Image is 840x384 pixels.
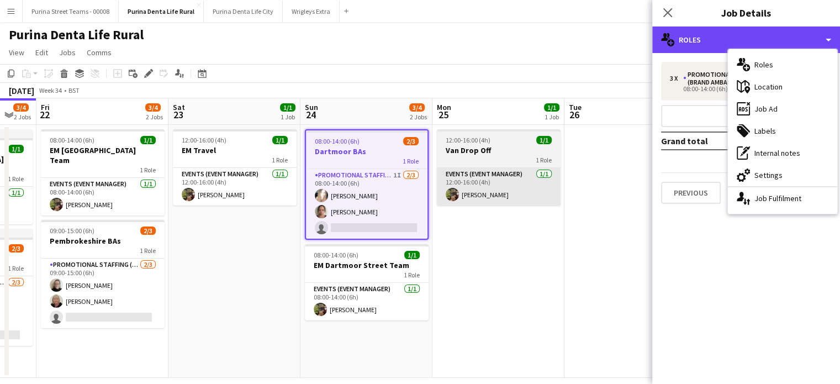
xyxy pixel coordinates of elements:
span: 1 Role [140,246,156,255]
h3: Job Details [652,6,840,20]
span: 09:00-15:00 (6h) [50,227,94,235]
div: 3 x [670,75,683,82]
span: 08:00-14:00 (6h) [50,136,94,144]
span: 1/1 [544,103,559,112]
span: 24 [303,108,318,121]
span: 2/3 [8,244,24,253]
span: 12:00-16:00 (4h) [182,136,226,144]
span: 1 Role [404,271,420,279]
app-card-role: Promotional Staffing (Brand Ambassadors)1I2/308:00-14:00 (6h)[PERSON_NAME][PERSON_NAME] [306,169,427,239]
h3: Dartmoor BAs [306,146,427,156]
app-card-role: Events (Event Manager)1/112:00-16:00 (4h)[PERSON_NAME] [437,168,561,206]
app-card-role: Promotional Staffing (Brand Ambassadors)2/309:00-15:00 (6h)[PERSON_NAME][PERSON_NAME] [41,259,165,328]
div: 08:00-14:00 (6h) [670,86,811,92]
span: 1 Role [536,156,552,164]
div: Labels [728,120,837,142]
app-job-card: 12:00-16:00 (4h)1/1Van Drop Off1 RoleEvents (Event Manager)1/112:00-16:00 (4h)[PERSON_NAME] [437,129,561,206]
div: 1 Job [545,113,559,121]
span: 1 Role [8,264,24,272]
span: 1 Role [140,166,156,174]
span: 3/4 [13,103,29,112]
div: Location [728,76,837,98]
a: Jobs [55,45,80,60]
app-job-card: 08:00-14:00 (6h)2/3Dartmoor BAs1 RolePromotional Staffing (Brand Ambassadors)1I2/308:00-14:00 (6h... [305,129,429,240]
a: View [4,45,29,60]
span: Comms [87,48,112,57]
span: 1/1 [272,136,288,144]
div: Job Fulfilment [728,187,837,209]
span: 3/4 [409,103,425,112]
span: 22 [39,108,50,121]
div: 1 Job [281,113,295,121]
div: Internal notes [728,142,837,164]
div: Job Ad [728,98,837,120]
span: Tue [569,102,582,112]
span: Edit [35,48,48,57]
span: Sat [173,102,185,112]
h3: EM Travel [173,145,297,155]
button: Purina Denta Life City [204,1,283,22]
span: 1/1 [404,251,420,259]
div: BST [68,86,80,94]
div: Promotional Staffing (Brand Ambassadors) [683,71,789,86]
span: 23 [171,108,185,121]
button: Purina Denta Life Rural [119,1,204,22]
span: 1/1 [536,136,552,144]
span: 08:00-14:00 (6h) [314,251,358,259]
span: 1/1 [8,145,24,153]
app-job-card: 08:00-14:00 (6h)1/1EM [GEOGRAPHIC_DATA] Team1 RoleEvents (Event Manager)1/108:00-14:00 (6h)[PERSO... [41,129,165,215]
app-card-role: Events (Event Manager)1/108:00-14:00 (6h)[PERSON_NAME] [41,178,165,215]
a: Comms [82,45,116,60]
span: Week 34 [36,86,64,94]
span: 2/3 [403,137,419,145]
span: Mon [437,102,451,112]
div: 2 Jobs [146,113,163,121]
div: [DATE] [9,85,34,96]
h3: EM [GEOGRAPHIC_DATA] Team [41,145,165,165]
span: Fri [41,102,50,112]
app-job-card: 12:00-16:00 (4h)1/1EM Travel1 RoleEvents (Event Manager)1/112:00-16:00 (4h)[PERSON_NAME] [173,129,297,206]
div: 2 Jobs [14,113,31,121]
h3: Van Drop Off [437,145,561,155]
td: Grand total [661,132,765,150]
button: Previous [661,182,721,204]
a: Edit [31,45,52,60]
span: 1 Role [272,156,288,164]
span: 1 Role [8,175,24,183]
span: 26 [567,108,582,121]
span: 1 Role [403,157,419,165]
button: Wrigleys Extra [283,1,340,22]
span: 1/1 [140,136,156,144]
span: Sun [305,102,318,112]
div: Roles [728,54,837,76]
h3: EM Dartmoor Street Team [305,260,429,270]
h1: Purina Denta Life Rural [9,27,144,43]
span: 2/3 [140,227,156,235]
span: 3/4 [145,103,161,112]
button: Add role [661,105,831,127]
span: 08:00-14:00 (6h) [315,137,360,145]
span: Jobs [59,48,76,57]
span: View [9,48,24,57]
button: Purina Street Teams - 00008 [23,1,119,22]
app-card-role: Events (Event Manager)1/112:00-16:00 (4h)[PERSON_NAME] [173,168,297,206]
h3: Pembrokeshire BAs [41,236,165,246]
div: 2 Jobs [410,113,427,121]
app-card-role: Events (Event Manager)1/108:00-14:00 (6h)[PERSON_NAME] [305,283,429,320]
div: Settings [728,164,837,186]
div: Roles [652,27,840,53]
span: 1/1 [280,103,295,112]
app-job-card: 08:00-14:00 (6h)1/1EM Dartmoor Street Team1 RoleEvents (Event Manager)1/108:00-14:00 (6h)[PERSON_... [305,244,429,320]
span: 25 [435,108,451,121]
app-job-card: 09:00-15:00 (6h)2/3Pembrokeshire BAs1 RolePromotional Staffing (Brand Ambassadors)2/309:00-15:00 ... [41,220,165,328]
span: 12:00-16:00 (4h) [446,136,490,144]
